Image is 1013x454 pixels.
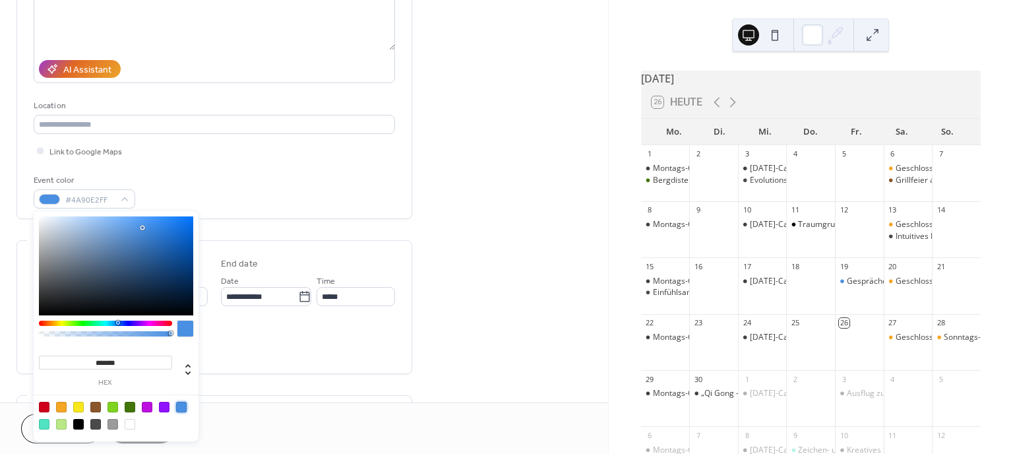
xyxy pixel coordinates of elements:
[742,430,752,440] div: 8
[641,175,690,186] div: Bergdistel Kräuterrunde
[90,419,101,430] div: #4A4A4A
[839,205,849,215] div: 12
[63,63,111,77] div: AI Assistant
[693,261,703,271] div: 16
[641,332,690,343] div: Montags-Café mit Angelika
[641,219,690,230] div: Montags-Café mit Angelika
[645,318,655,328] div: 22
[884,219,933,230] div: Geschlossene Spielgruppe
[653,332,752,343] div: Montags-Café mit Angelika
[936,261,946,271] div: 21
[693,205,703,215] div: 9
[645,430,655,440] div: 6
[839,261,849,271] div: 19
[847,276,983,287] div: Gespräche mit Gopal - public viewing
[790,318,800,328] div: 25
[835,276,884,287] div: Gespräche mit Gopal - public viewing
[641,287,690,298] div: Einfühlsame Kommunikation – Offene Übungsgruppe
[936,430,946,440] div: 12
[742,261,752,271] div: 17
[693,430,703,440] div: 7
[896,163,993,174] div: Geschlossene Spielgruppe
[49,145,122,159] span: Link to Google Maps
[56,419,67,430] div: #B8E986
[936,318,946,328] div: 28
[932,332,981,343] div: Sonntags-Spiele Café mit Karin Sch.
[125,419,135,430] div: #FFFFFF
[641,276,690,287] div: Montags-Café mit Angelika
[653,287,847,298] div: Einfühlsame Kommunikation – Offene Übungsgruppe
[884,231,933,242] div: Intuitives Malen
[73,419,84,430] div: #000000
[65,193,114,207] span: #4A90E2FF
[645,374,655,384] div: 29
[750,276,795,287] div: [DATE]-Café
[896,231,954,242] div: Intuitives Malen
[888,149,898,159] div: 6
[641,163,690,174] div: Montags-Café mit Angelika
[738,219,787,230] div: Mittwoch-Café
[879,119,925,145] div: Sa.
[798,219,927,230] div: Traumgruppe mit [PERSON_NAME]
[750,219,795,230] div: [DATE]-Café
[888,318,898,328] div: 27
[839,149,849,159] div: 5
[839,318,849,328] div: 26
[888,430,898,440] div: 11
[39,379,172,387] label: hex
[738,388,787,399] div: Mittwoch-Café
[176,402,187,412] div: #4A90E2
[142,402,152,412] div: #BD10E0
[839,430,849,440] div: 10
[39,60,121,78] button: AI Assistant
[884,332,933,343] div: Geschlossene Spielgruppe
[742,374,752,384] div: 1
[738,276,787,287] div: Mittwoch-Café
[738,163,787,174] div: Mittwoch-Café
[750,332,795,343] div: [DATE]-Café
[835,388,884,399] div: Ausflug zum Schwazer Knappensteig mit Helga
[896,219,993,230] div: Geschlossene Spielgruppe
[790,149,800,159] div: 4
[742,149,752,159] div: 3
[788,119,834,145] div: Do.
[641,388,690,399] div: Montags-Café mit Angelika
[884,175,933,186] div: Grillfeier auf Bernhards Hütte
[34,174,133,187] div: Event color
[790,205,800,215] div: 11
[786,219,835,230] div: Traumgruppe mit Christa Wolf
[221,257,258,271] div: End date
[693,374,703,384] div: 30
[641,71,981,86] div: [DATE]
[936,374,946,384] div: 5
[936,205,946,215] div: 14
[790,430,800,440] div: 9
[697,119,743,145] div: Di.
[653,219,752,230] div: Montags-Café mit Angelika
[742,318,752,328] div: 24
[790,261,800,271] div: 18
[645,205,655,215] div: 8
[21,414,102,443] button: Cancel
[884,163,933,174] div: Geschlossene Spielgruppe
[689,388,738,399] div: „Qi Gong – Der Genuss des Jetzt“
[653,175,742,186] div: Bergdistel Kräuterrunde
[750,388,795,399] div: [DATE]-Café
[738,175,787,186] div: Evolutionsabend
[738,332,787,343] div: Mittwoch-Café
[159,402,169,412] div: #9013FE
[653,276,752,287] div: Montags-Café mit Angelika
[750,175,811,186] div: Evolutionsabend
[39,402,49,412] div: #D0021B
[107,419,118,430] div: #9B9B9B
[839,374,849,384] div: 3
[896,276,993,287] div: Geschlossene Spielgruppe
[701,388,821,399] div: „Qi Gong – Der Genuss des Jetzt“
[652,119,697,145] div: Mo.
[653,163,752,174] div: Montags-Café mit Angelika
[896,332,993,343] div: Geschlossene Spielgruppe
[888,205,898,215] div: 13
[693,149,703,159] div: 2
[742,205,752,215] div: 10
